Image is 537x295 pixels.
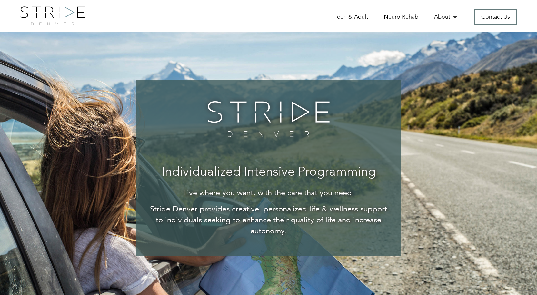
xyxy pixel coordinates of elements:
a: About [434,13,458,21]
a: Teen & Adult [334,13,368,21]
p: Live where you want, with the care that you need. [149,188,388,199]
a: Neuro Rehab [384,13,418,21]
h3: Individualized Intensive Programming [149,165,388,180]
p: Stride Denver provides creative, personalized life & wellness support to individuals seeking to e... [149,204,388,237]
img: banner-logo.png [203,96,334,142]
img: logo.png [20,6,85,25]
a: Contact Us [474,9,517,25]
